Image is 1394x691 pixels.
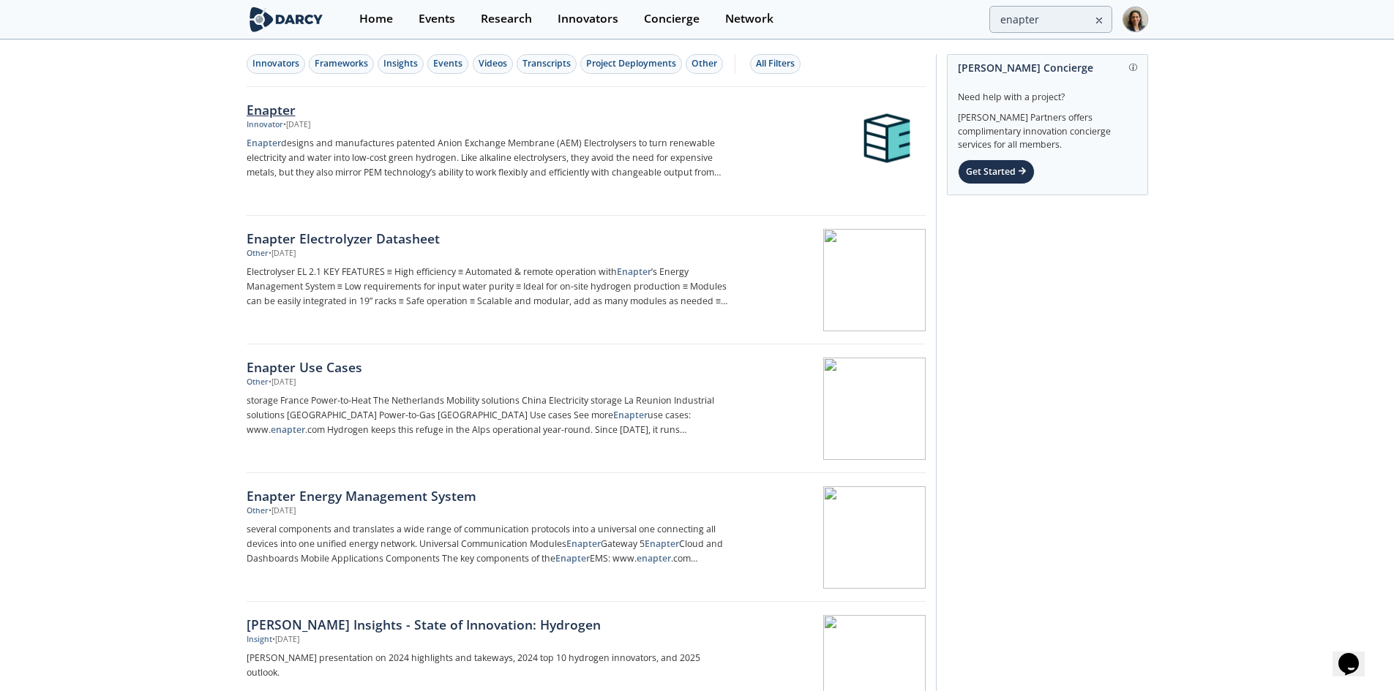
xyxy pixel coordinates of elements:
button: Events [427,54,468,74]
div: Other [247,505,269,517]
div: • [DATE] [272,634,299,646]
button: All Filters [750,54,801,74]
strong: enapter [637,552,671,564]
div: Enapter Use Cases [247,358,731,377]
div: Innovators [252,57,299,70]
div: Events [419,13,455,25]
p: designs and manufactures patented Anion Exchange Membrane (AEM) Electrolysers to turn renewable e... [247,136,731,180]
a: Enapter Energy Management System Other •[DATE] several components and translates a wide range of ... [247,473,926,602]
p: storage France Power-to-Heat The Netherlands Mobility solutions China Electricity storage La Reun... [247,393,731,437]
div: Events [433,57,462,70]
button: Frameworks [309,54,374,74]
div: [PERSON_NAME] Concierge [958,55,1137,80]
button: Videos [473,54,513,74]
iframe: chat widget [1333,633,1379,676]
div: Concierge [644,13,700,25]
input: Advanced Search [989,6,1112,33]
a: Enapter Use Cases Other •[DATE] storage France Power-to-Heat The Netherlands Mobility solutions C... [247,344,926,473]
div: All Filters [756,57,795,70]
div: Enapter [247,100,731,119]
p: Electrolyser EL 2.1 KEY FEATURES ≡ High efficiency ≡ Automated & remote operation with ’s Energy ... [247,265,731,309]
img: logo-wide.svg [247,7,326,32]
strong: Enapter [566,537,601,550]
div: [PERSON_NAME] Insights - State of Innovation: Hydrogen [247,615,731,634]
div: Project Deployments [586,57,676,70]
div: Other [247,248,269,260]
div: Insight [247,634,272,646]
div: Frameworks [315,57,368,70]
img: information.svg [1129,64,1137,72]
strong: Enapter [555,552,590,564]
img: Enapter [851,102,923,174]
div: Enapter Electrolyzer Datasheet [247,229,731,248]
p: several components and translates a wide range of communication protocols into a universal one co... [247,522,731,566]
button: Other [686,54,723,74]
div: Research [481,13,532,25]
div: • [DATE] [269,377,296,388]
div: Other [247,377,269,388]
strong: Enapter [613,409,648,421]
button: Project Deployments [580,54,682,74]
strong: Enapter [645,537,679,550]
a: Enapter Innovator •[DATE] Enapterdesigns and manufactures patented Anion Exchange Membrane (AEM) ... [247,87,926,216]
button: Insights [378,54,424,74]
div: Home [359,13,393,25]
div: Videos [479,57,507,70]
div: Innovator [247,119,283,131]
div: [PERSON_NAME] Partners offers complimentary innovation concierge services for all members. [958,104,1137,152]
div: Transcripts [522,57,571,70]
div: Get Started [958,159,1035,184]
p: [PERSON_NAME] presentation on 2024 highlights and takeways, 2024 top 10 hydrogen innovators, and ... [247,651,731,680]
div: • [DATE] [269,505,296,517]
strong: Enapter [617,265,651,278]
a: Enapter Electrolyzer Datasheet Other •[DATE] Electrolyser EL 2.1 KEY FEATURES ≡ High efficiency ≡... [247,216,926,344]
div: Need help with a project? [958,80,1137,104]
strong: enapter [271,423,305,436]
div: • [DATE] [269,248,296,260]
div: Other [692,57,717,70]
div: Insights [383,57,418,70]
button: Transcripts [517,54,577,74]
div: Innovators [558,13,618,25]
div: Network [725,13,773,25]
img: Profile [1123,7,1148,32]
strong: Enapter [247,137,281,149]
div: • [DATE] [283,119,310,131]
div: Enapter Energy Management System [247,486,731,505]
button: Innovators [247,54,305,74]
